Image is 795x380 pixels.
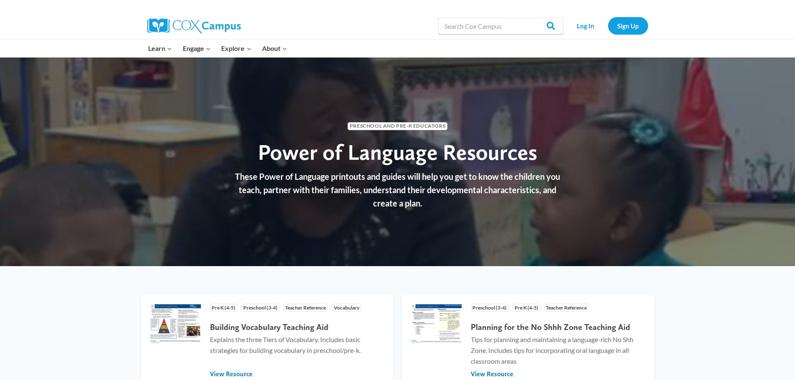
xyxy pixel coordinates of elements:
[210,370,252,379] span: View Resource
[568,17,604,34] a: Log In
[183,43,211,54] span: Engage
[221,43,251,54] span: Explore
[568,17,648,34] nav: Secondary Navigation
[258,139,537,165] span: Power of Language Resources
[210,334,385,355] p: Explains the three Tiers of Vocabulary. Includes basic strategies for building vocabulary in pres...
[348,122,447,130] span: Preschool and Pre-K Educators
[471,322,646,332] h4: Planning for the No Shhh Zone Teaching Aid
[143,40,293,57] nav: Primary Navigation
[471,334,646,366] p: Tips for planning and maintaining a language-rich No Shh Zone. Includes tips for incorporating or...
[262,43,287,54] span: About
[148,43,172,54] span: Learn
[283,304,328,312] span: Teacher Reference
[471,304,509,312] span: Preschool (3-4)
[608,17,648,34] a: Sign Up
[147,18,241,33] img: Cox Campus
[241,304,280,312] span: Preschool (3-4)
[410,304,462,343] img: Screen-Shot-Planning-for-the-No-Shh-Zone-Teaching-Aid-80772247-b329-4dcc-9c84-842b2b17f990-300x22...
[438,18,563,34] input: Search Cox Campus
[210,304,238,312] span: Pre K (4-5)
[471,370,513,379] span: View Resource
[210,322,385,332] h4: Building Vocabulary Teaching Aid
[229,170,567,210] p: These Power of Language printouts and guides will help you get to know the children you teach, pa...
[332,304,361,312] span: Vocabulary
[512,304,540,312] span: Pre K (4-5)
[149,304,202,344] img: Building-Voc-Teaching-Aid-8131e7fc-6ca1-46f7-a898-3b2693dd7a27-2d3173cd-3fc4-4dee-9de1-36f9961311...
[544,304,589,312] span: Teacher Reference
